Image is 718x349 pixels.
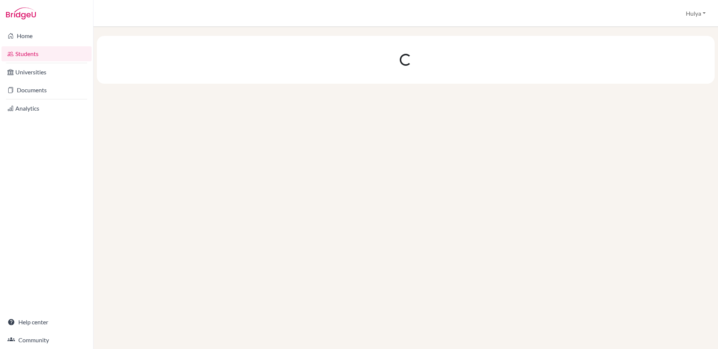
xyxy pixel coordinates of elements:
[1,83,92,98] a: Documents
[1,65,92,80] a: Universities
[1,46,92,61] a: Students
[1,315,92,330] a: Help center
[1,101,92,116] a: Analytics
[682,6,709,21] button: Hulya
[1,28,92,43] a: Home
[6,7,36,19] img: Bridge-U
[1,333,92,348] a: Community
